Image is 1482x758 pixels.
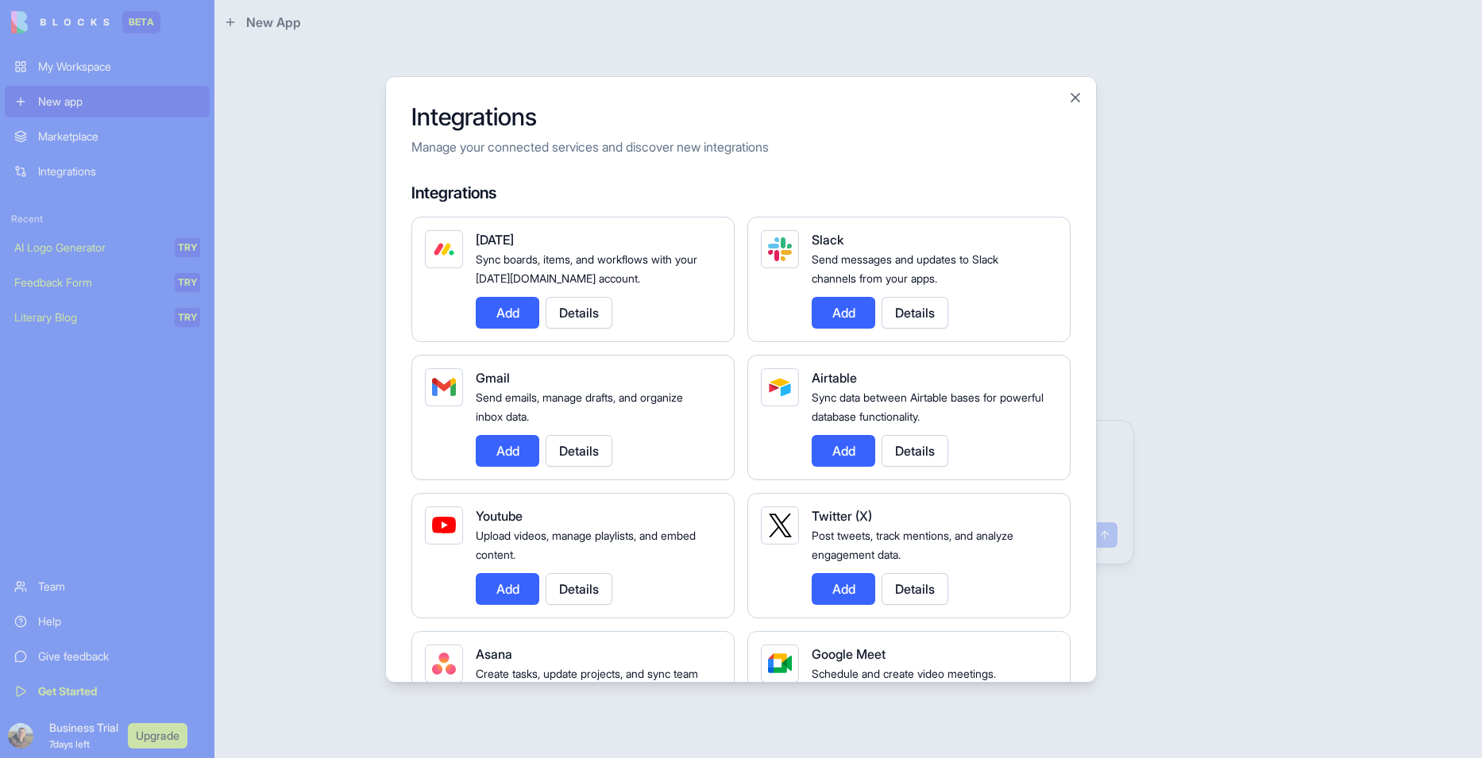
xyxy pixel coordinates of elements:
span: Asana [476,646,512,662]
span: Airtable [812,370,857,386]
h2: Integrations [411,102,1071,131]
button: Add [812,297,875,329]
button: Add [476,573,539,605]
button: Details [546,573,612,605]
span: Create tasks, update projects, and sync team workflows. [476,667,698,699]
span: Youtube [476,508,523,524]
button: Details [546,435,612,467]
button: Details [882,435,948,467]
button: Add [812,573,875,605]
button: Details [546,297,612,329]
span: Send messages and updates to Slack channels from your apps. [812,252,998,285]
span: Send emails, manage drafts, and organize inbox data. [476,391,683,423]
button: Add [476,435,539,467]
span: Slack [812,232,843,248]
h4: Integrations [411,182,1071,204]
p: Manage your connected services and discover new integrations [411,137,1071,156]
span: Twitter (X) [812,508,872,524]
button: Details [882,297,948,329]
button: Details [882,573,948,605]
button: Add [476,297,539,329]
span: Schedule and create video meetings. [812,667,996,680]
span: Sync data between Airtable bases for powerful database functionality. [812,391,1044,423]
span: Gmail [476,370,510,386]
span: Sync boards, items, and workflows with your [DATE][DOMAIN_NAME] account. [476,252,697,285]
span: Google Meet [812,646,886,662]
span: Upload videos, manage playlists, and embed content. [476,529,696,561]
button: Add [812,435,875,467]
button: Close [1067,90,1083,106]
span: Post tweets, track mentions, and analyze engagement data. [812,529,1013,561]
span: [DATE] [476,232,514,248]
